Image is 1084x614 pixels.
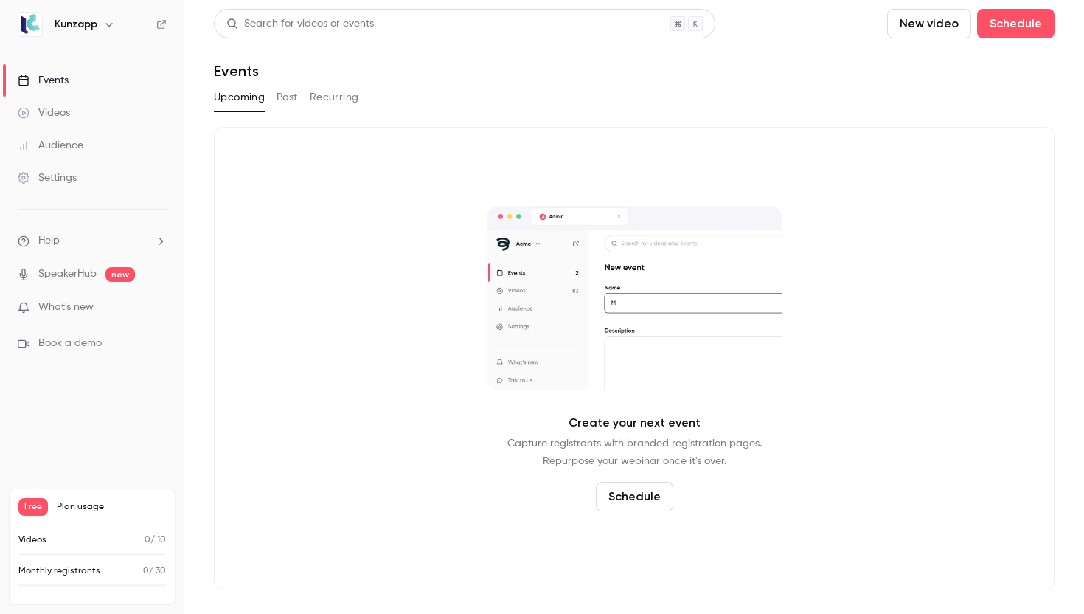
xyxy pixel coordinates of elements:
div: Audience [18,138,83,153]
div: Videos [18,106,70,120]
p: / 30 [143,565,166,578]
p: Capture registrants with branded registration pages. Repurpose your webinar once it's over. [507,435,762,470]
div: Settings [18,170,77,185]
div: Search for videos or events [226,16,374,32]
p: Monthly registrants [18,565,100,578]
img: Kunzapp [18,13,42,36]
h6: Kunzapp [55,17,97,32]
h1: Events [214,62,259,80]
span: Book a demo [38,336,102,351]
button: Schedule [977,9,1055,38]
span: Free [18,498,48,516]
li: help-dropdown-opener [18,233,167,249]
span: new [105,267,135,282]
iframe: Noticeable Trigger [149,301,167,314]
span: What's new [38,300,94,315]
span: 0 [143,567,149,576]
p: Create your next event [569,414,701,432]
p: / 10 [145,534,166,547]
button: Upcoming [214,86,265,109]
button: Past [277,86,298,109]
a: SpeakerHub [38,266,97,282]
span: Help [38,233,60,249]
button: Schedule [596,482,673,511]
button: Recurring [310,86,359,109]
div: Events [18,73,69,88]
span: 0 [145,536,150,545]
button: New video [887,9,971,38]
span: Plan usage [57,501,166,513]
p: Videos [18,534,46,547]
